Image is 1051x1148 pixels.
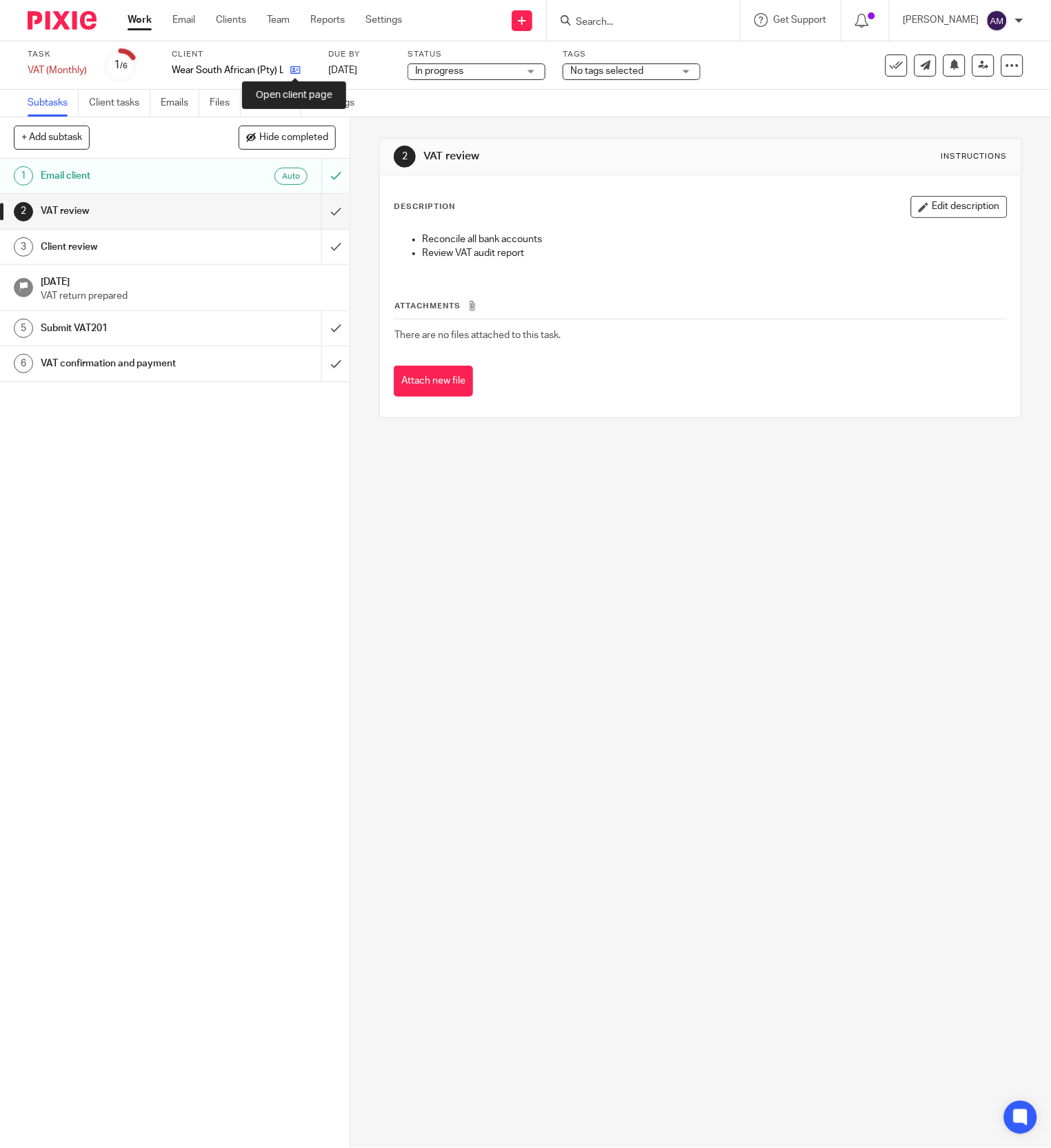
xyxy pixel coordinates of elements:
p: Review VAT audit report [422,246,1006,260]
span: Hide completed [259,132,328,143]
h1: VAT review [423,149,730,164]
a: Clients [216,13,246,27]
button: Attach new file [394,366,473,397]
a: Files [210,90,241,117]
p: [PERSON_NAME] [903,13,979,27]
p: Description [394,201,455,212]
label: Tags [563,49,701,60]
p: Reconcile all bank accounts [422,232,1006,246]
div: 2 [394,146,416,168]
h1: Email client [41,166,219,186]
a: Settings [366,13,402,27]
a: Subtasks [28,90,79,117]
label: Client [172,49,311,60]
a: Reports [310,13,345,27]
div: 6 [14,354,33,373]
h1: VAT confirmation and payment [41,353,219,374]
img: Pixie [28,11,97,30]
button: Edit description [911,196,1008,218]
span: Attachments [394,302,461,310]
div: 2 [14,202,33,221]
h1: [DATE] [41,272,336,289]
h1: Submit VAT201 [41,318,219,339]
div: Instructions [941,151,1008,162]
div: 5 [14,319,33,338]
a: Audit logs [312,90,365,117]
div: Auto [274,168,308,185]
div: VAT (Monthly) [28,63,87,77]
button: + Add subtask [14,126,90,149]
a: Client tasks [89,90,150,117]
span: There are no files attached to this task. [394,330,561,340]
h1: Client review [41,237,219,257]
div: 3 [14,237,33,257]
a: Emails [161,90,199,117]
span: [DATE] [328,66,357,75]
div: 1 [14,166,33,186]
img: svg%3E [986,10,1008,32]
p: VAT return prepared [41,289,336,303]
label: Due by [328,49,390,60]
label: Status [408,49,545,60]
span: In progress [415,66,463,76]
input: Search [574,17,699,29]
h1: VAT review [41,201,219,221]
p: Wear South African (Pty) Ltd [172,63,283,77]
a: Team [267,13,290,27]
a: Notes (0) [251,90,301,117]
small: /6 [120,62,128,70]
span: No tags selected [570,66,643,76]
label: Task [28,49,87,60]
div: 1 [114,57,128,73]
a: Email [172,13,195,27]
a: Work [128,13,152,27]
span: Get Support [774,15,827,25]
button: Hide completed [239,126,336,149]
